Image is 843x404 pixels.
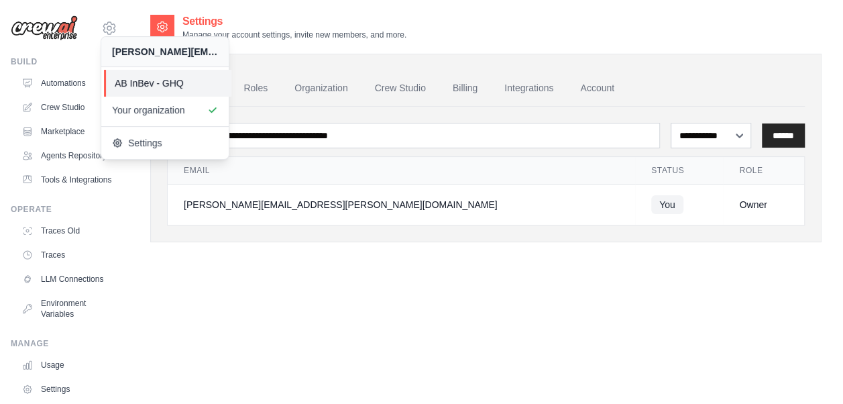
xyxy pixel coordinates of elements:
[494,70,564,107] a: Integrations
[442,70,488,107] a: Billing
[16,97,117,118] a: Crew Studio
[112,136,218,150] span: Settings
[11,56,117,67] div: Build
[115,77,221,90] span: AB InBev - GHQ
[168,157,635,185] th: Email
[16,244,117,266] a: Traces
[16,378,117,400] a: Settings
[16,220,117,242] a: Traces Old
[184,198,619,211] div: [PERSON_NAME][EMAIL_ADDRESS][PERSON_NAME][DOMAIN_NAME]
[16,169,117,191] a: Tools & Integrations
[16,354,117,376] a: Usage
[182,13,406,30] h2: Settings
[16,121,117,142] a: Marketplace
[112,103,218,117] span: Your organization
[112,45,218,58] div: [PERSON_NAME][EMAIL_ADDRESS][PERSON_NAME][DOMAIN_NAME]
[16,145,117,166] a: Agents Repository
[16,72,117,94] a: Automations
[11,15,78,41] img: Logo
[11,338,117,349] div: Manage
[16,293,117,325] a: Environment Variables
[16,268,117,290] a: LLM Connections
[11,204,117,215] div: Operate
[284,70,358,107] a: Organization
[182,30,406,40] p: Manage your account settings, invite new members, and more.
[101,130,229,156] a: Settings
[364,70,437,107] a: Crew Studio
[543,21,843,404] iframe: Chat Widget
[233,70,278,107] a: Roles
[101,97,229,123] a: Your organization
[104,70,231,97] a: AB InBev - GHQ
